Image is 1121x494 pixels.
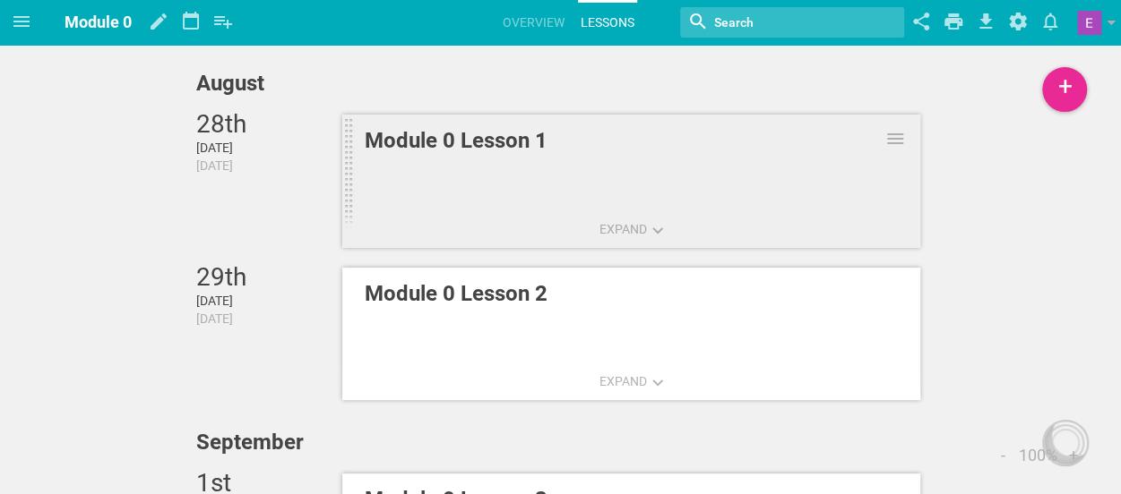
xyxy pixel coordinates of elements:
[65,13,132,31] span: Module 0
[578,3,637,42] a: Lessons
[712,11,846,34] input: Search
[599,222,647,236] span: Expand
[1019,446,1057,464] span: 100 %
[196,426,925,458] div: September
[589,211,674,247] button: Expand
[1042,67,1087,112] div: +
[992,446,1013,464] button: -
[987,445,1090,466] div: Set zoom level
[365,277,827,310] div: Module 0 Lesson 2
[196,139,342,157] div: [DATE]
[196,263,342,292] div: 29th
[196,157,342,175] div: 2025-08-28T04:00:00.000Z
[1063,446,1084,464] button: +
[342,267,921,405] a: Module 0 Lesson 2
[196,110,342,139] div: 28th
[589,363,674,399] button: Expand
[196,67,925,99] div: August
[196,310,342,328] div: 2025-08-29T04:00:00.000Z
[500,3,567,42] a: Overview
[365,124,827,157] div: Module 0 Lesson 1
[196,292,342,310] div: [DATE]
[342,114,921,252] a: Module 0 Lesson 1
[599,374,647,388] span: Expand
